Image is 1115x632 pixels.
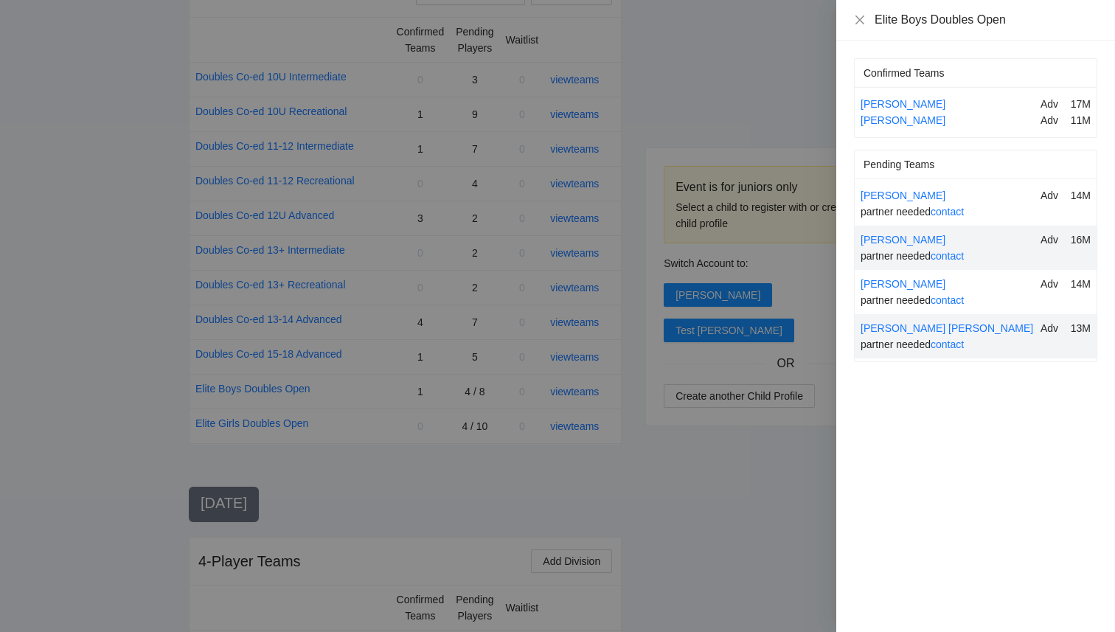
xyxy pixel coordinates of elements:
[861,234,945,246] a: [PERSON_NAME]
[1069,96,1091,112] div: 17M
[1041,232,1063,248] div: Adv
[861,98,945,110] a: [PERSON_NAME]
[854,14,866,26] span: close
[1069,232,1091,248] div: 16M
[861,294,964,306] span: partner needed
[1041,96,1063,112] div: Adv
[931,206,964,218] a: contact
[1069,276,1091,292] div: 14M
[931,250,964,262] a: contact
[861,250,964,262] span: partner needed
[875,12,1097,28] div: Elite Boys Doubles Open
[1041,276,1063,292] div: Adv
[1069,112,1091,128] div: 11M
[854,14,866,27] button: Close
[1041,187,1063,204] div: Adv
[861,322,1033,334] a: [PERSON_NAME] [PERSON_NAME]
[861,206,964,218] span: partner needed
[864,150,1088,178] div: Pending Teams
[861,338,964,350] span: partner needed
[1041,320,1063,336] div: Adv
[1069,187,1091,204] div: 14M
[861,190,945,201] a: [PERSON_NAME]
[931,338,964,350] a: contact
[1069,320,1091,336] div: 13M
[864,59,1088,87] div: Confirmed Teams
[861,114,945,126] a: [PERSON_NAME]
[861,278,945,290] a: [PERSON_NAME]
[1041,112,1063,128] div: Adv
[931,294,964,306] a: contact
